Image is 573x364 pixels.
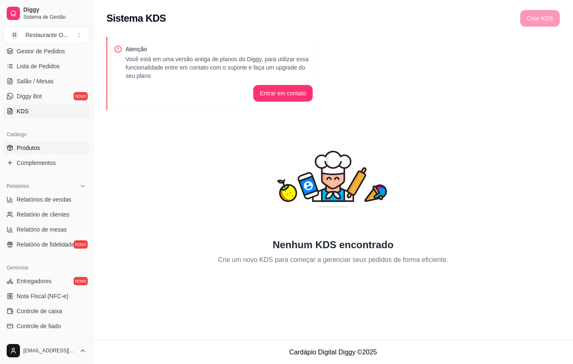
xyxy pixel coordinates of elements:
a: Diggy Botnovo [3,90,89,103]
div: animation [273,118,393,238]
span: Lista de Pedidos [17,62,60,70]
span: Diggy Bot [17,92,42,100]
a: Relatório de mesas [3,223,89,236]
span: Gestor de Pedidos [17,47,65,55]
a: KDS [3,105,89,118]
div: Catálogo [3,128,89,141]
span: Controle de fiado [17,322,61,330]
a: Produtos [3,141,89,155]
p: Você está em uma versão antiga de planos do Diggy, para utilizar essa funcionalidade entre em con... [126,55,313,80]
span: Relatório de clientes [17,210,69,219]
span: Relatório de fidelidade [17,240,74,249]
span: R [10,31,19,39]
a: Entregadoresnovo [3,274,89,288]
button: [EMAIL_ADDRESS][DOMAIN_NAME] [3,341,89,361]
a: Cupons [3,334,89,348]
span: Complementos [17,159,56,167]
a: Relatório de clientes [3,208,89,221]
a: Nota Fiscal (NFC-e) [3,289,89,303]
button: Select a team [3,27,89,43]
span: Sistema de Gestão [23,14,86,20]
span: [EMAIL_ADDRESS][DOMAIN_NAME] [23,347,76,354]
a: DiggySistema de Gestão [3,3,89,23]
a: Controle de caixa [3,304,89,318]
span: Cupons [17,337,37,345]
h2: Sistema KDS [106,12,166,25]
span: Entregadores [17,277,52,285]
span: Relatórios de vendas [17,195,72,204]
a: Gestor de Pedidos [3,45,89,58]
span: Controle de caixa [17,307,62,315]
h2: Nenhum KDS encontrado [273,238,394,252]
a: Relatório de fidelidadenovo [3,238,89,251]
p: Atenção [126,45,313,53]
a: Relatórios de vendas [3,193,89,206]
a: Salão / Mesas [3,75,89,88]
a: Controle de fiado [3,319,89,333]
a: Lista de Pedidos [3,60,89,73]
span: Relatório de mesas [17,225,67,234]
button: Entrar em contato [253,85,313,102]
span: KDS [17,107,29,115]
a: Complementos [3,156,89,170]
span: Diggy [23,6,86,14]
p: Crie um novo KDS para começar a gerenciar seus pedidos de forma eficiente. [218,255,448,265]
span: Produtos [17,144,40,152]
span: Relatórios [7,183,29,189]
div: Gerenciar [3,261,89,274]
span: Salão / Mesas [17,77,54,85]
div: Restaurante O ... [25,31,68,39]
span: Nota Fiscal (NFC-e) [17,292,68,300]
footer: Cardápio Digital Diggy © 2025 [93,340,573,364]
